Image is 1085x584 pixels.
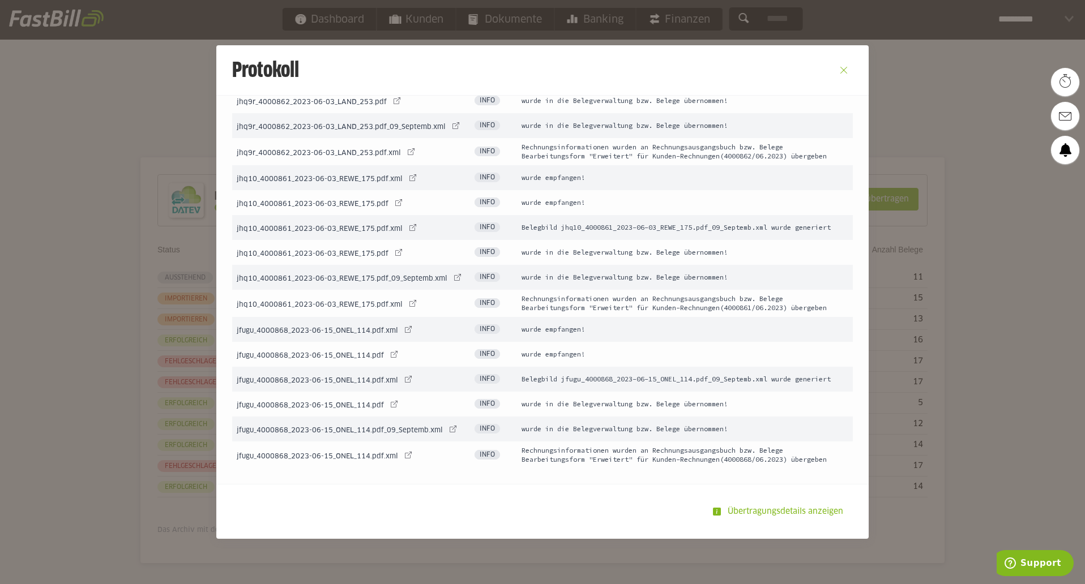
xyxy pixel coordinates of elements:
span: jhq9r_4000862_2023-06-03_LAND_253.pdf [237,99,387,106]
td: wurde in die Belegverwaltung bzw. Belege übernommen! [517,240,853,265]
td: wurde in die Belegverwaltung bzw. Belege übernommen! [517,392,853,416]
td: wurde empfangen! [517,190,853,215]
span: jfugu_4000868_2023-06-15_ONEL_114.pdf.xml [237,453,398,460]
sl-icon-button: jhq10_4000861_2023-06-03_REWE_175.pdf [391,195,407,211]
span: Info [475,298,500,308]
span: Info [475,147,500,156]
span: jhq10_4000861_2023-06-03_REWE_175.pdf_09_Septemb.xml [237,276,447,282]
sl-icon-button: jfugu_4000868_2023-06-15_ONEL_114.pdf.xml [400,371,416,387]
span: Info [475,173,500,182]
sl-icon-button: jhq10_4000861_2023-06-03_REWE_175.pdf.xml [405,170,421,186]
span: jhq9r_4000862_2023-06-03_LAND_253.pdf_09_Septemb.xml [237,124,446,131]
span: Info [475,272,500,282]
span: Info [475,374,500,384]
span: Info [475,247,500,257]
sl-icon-button: jhq9r_4000862_2023-06-03_LAND_253.pdf_09_Septemb.xml [448,118,464,134]
span: jfugu_4000868_2023-06-15_ONEL_114.pdf.xml [237,377,398,384]
span: jfugu_4000868_2023-06-15_ONEL_114.pdf [237,353,384,359]
span: Info [475,197,500,207]
sl-icon-button: jfugu_4000868_2023-06-15_ONEL_114.pdf [386,396,402,412]
td: wurde empfangen! [517,165,853,190]
span: jhq10_4000861_2023-06-03_REWE_175.pdf.xml [237,302,403,308]
span: Info [475,96,500,105]
span: jfugu_4000868_2023-06-15_ONEL_114.pdf_09_Septemb.xml [237,427,443,434]
td: wurde in die Belegverwaltung bzw. Belege übernommen! [517,416,853,441]
span: Info [475,349,500,359]
sl-icon-button: jfugu_4000868_2023-06-15_ONEL_114.pdf_09_Septemb.xml [445,421,461,437]
span: jhq9r_4000862_2023-06-03_LAND_253.pdf.xml [237,150,401,157]
sl-icon-button: jfugu_4000868_2023-06-15_ONEL_114.pdf.xml [400,321,416,337]
sl-icon-button: jhq9r_4000862_2023-06-03_LAND_253.pdf [389,93,405,109]
sl-icon-button: jhq10_4000861_2023-06-03_REWE_175.pdf [391,244,407,260]
td: Rechnungsinformationen wurden an Rechnungsausgangsbuch bzw. Belege Bearbeitungsform "Erweitert" f... [517,290,853,317]
sl-icon-button: jhq10_4000861_2023-06-03_REWE_175.pdf_09_Septemb.xml [450,269,465,285]
span: jhq10_4000861_2023-06-03_REWE_175.pdf.xml [237,226,403,233]
td: wurde in die Belegverwaltung bzw. Belege übernommen! [517,88,853,113]
td: Rechnungsinformationen wurden an Rechnungsausgangsbuch bzw. Belege Bearbeitungsform "Erweitert" f... [517,138,853,165]
span: jhq10_4000861_2023-06-03_REWE_175.pdf [237,201,388,208]
span: Info [475,222,500,232]
sl-icon-button: jhq9r_4000862_2023-06-03_LAND_253.pdf.xml [403,144,419,160]
sl-button: Übertragungsdetails anzeigen [706,500,853,523]
td: wurde in die Belegverwaltung bzw. Belege übernommen! [517,265,853,290]
sl-icon-button: jhq10_4000861_2023-06-03_REWE_175.pdf.xml [405,295,421,311]
span: Info [475,424,500,433]
sl-icon-button: jhq10_4000861_2023-06-03_REWE_175.pdf.xml [405,220,421,235]
td: Belegbild jfugu_4000868_2023-06-15_ONEL_114.pdf_09_Septemb.xml wurde generiert [517,367,853,392]
td: wurde empfangen! [517,317,853,342]
td: wurde in die Belegverwaltung bzw. Belege übernommen! [517,113,853,138]
span: Info [475,399,500,409]
span: jhq10_4000861_2023-06-03_REWE_175.pdf.xml [237,176,403,183]
iframe: Öffnet ein Widget, in dem Sie weitere Informationen finden [997,550,1074,578]
span: Info [475,324,500,334]
sl-icon-button: jfugu_4000868_2023-06-15_ONEL_114.pdf [386,346,402,362]
span: jfugu_4000868_2023-06-15_ONEL_114.pdf.xml [237,328,398,334]
td: Rechnungsinformationen wurden an Rechnungsausgangsbuch bzw. Belege Bearbeitungsform "Erweitert" f... [517,441,853,469]
td: Belegbild jhq10_4000861_2023-06-03_REWE_175.pdf_09_Septemb.xml wurde generiert [517,215,853,240]
span: jfugu_4000868_2023-06-15_ONEL_114.pdf [237,402,384,409]
span: Info [475,450,500,460]
span: Info [475,121,500,130]
span: jhq10_4000861_2023-06-03_REWE_175.pdf [237,251,388,257]
td: wurde empfangen! [517,342,853,367]
sl-icon-button: jfugu_4000868_2023-06-15_ONEL_114.pdf.xml [400,447,416,463]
